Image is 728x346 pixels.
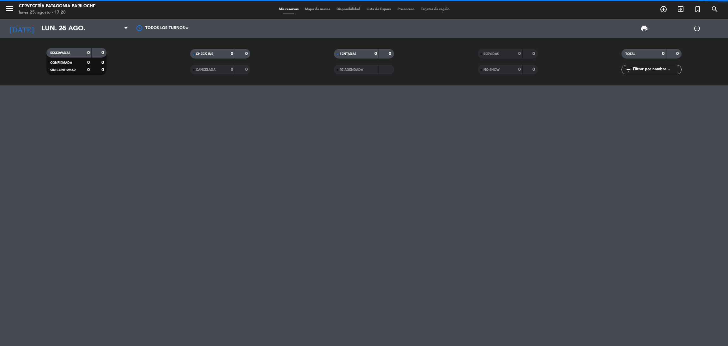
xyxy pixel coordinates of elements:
[677,5,684,13] i: exit_to_app
[363,8,394,11] span: Lista de Espera
[231,67,233,72] strong: 0
[87,51,90,55] strong: 0
[50,52,70,55] span: RESERVADAS
[632,66,681,73] input: Filtrar por nombre...
[101,60,105,65] strong: 0
[418,8,453,11] span: Tarjetas de regalo
[532,67,536,72] strong: 0
[87,68,90,72] strong: 0
[50,61,72,65] span: CONFIRMADA
[340,53,356,56] span: SENTADAS
[625,66,632,73] i: filter_list
[394,8,418,11] span: Pre-acceso
[660,5,667,13] i: add_circle_outline
[245,67,249,72] strong: 0
[532,52,536,56] strong: 0
[640,25,648,32] span: print
[196,53,213,56] span: CHECK INS
[693,25,701,32] i: power_settings_new
[676,52,680,56] strong: 0
[625,53,635,56] span: TOTAL
[245,52,249,56] strong: 0
[50,69,76,72] span: SIN CONFIRMAR
[59,25,66,32] i: arrow_drop_down
[19,9,95,16] div: lunes 25. agosto - 17:28
[302,8,333,11] span: Mapa de mesas
[340,68,363,71] span: RE AGENDADA
[694,5,701,13] i: turned_in_not
[101,68,105,72] strong: 0
[662,52,664,56] strong: 0
[276,8,302,11] span: Mis reservas
[711,5,719,13] i: search
[518,67,521,72] strong: 0
[87,60,90,65] strong: 0
[196,68,215,71] span: CANCELADA
[374,52,377,56] strong: 0
[518,52,521,56] strong: 0
[670,19,723,38] div: LOG OUT
[483,53,499,56] span: SERVIDAS
[19,3,95,9] div: Cervecería Patagonia Bariloche
[231,52,233,56] strong: 0
[5,4,14,13] i: menu
[483,68,500,71] span: NO SHOW
[389,52,392,56] strong: 0
[333,8,363,11] span: Disponibilidad
[101,51,105,55] strong: 0
[5,22,38,35] i: [DATE]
